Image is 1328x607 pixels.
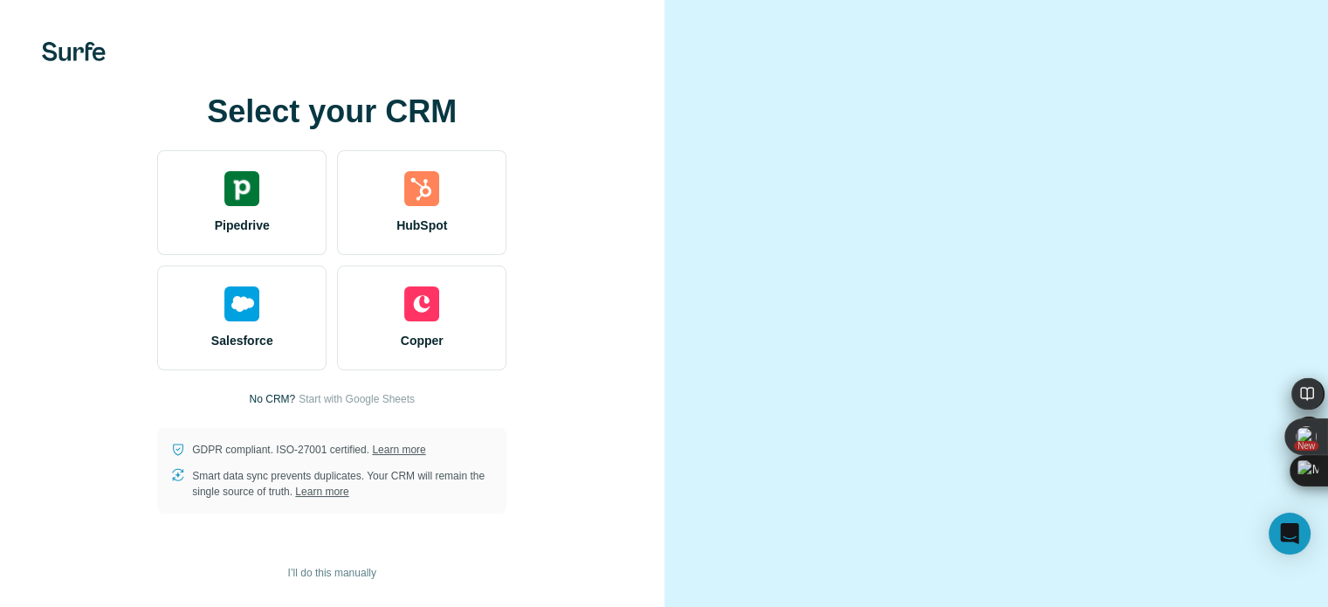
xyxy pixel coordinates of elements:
img: pipedrive's logo [224,171,259,206]
button: Start with Google Sheets [299,391,415,407]
span: I’ll do this manually [288,565,376,581]
h1: Select your CRM [157,94,506,129]
span: Copper [401,332,444,349]
p: No CRM? [250,391,296,407]
span: HubSpot [396,217,447,234]
button: I’ll do this manually [276,560,389,586]
img: hubspot's logo [404,171,439,206]
a: Learn more [295,486,348,498]
img: copper's logo [404,286,439,321]
p: GDPR compliant. ISO-27001 certified. [192,442,425,458]
img: salesforce's logo [224,286,259,321]
span: Pipedrive [215,217,270,234]
span: Salesforce [211,332,273,349]
a: Learn more [372,444,425,456]
p: Smart data sync prevents duplicates. Your CRM will remain the single source of truth. [192,468,492,500]
div: Open Intercom Messenger [1269,513,1311,555]
img: Surfe's logo [42,42,106,61]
